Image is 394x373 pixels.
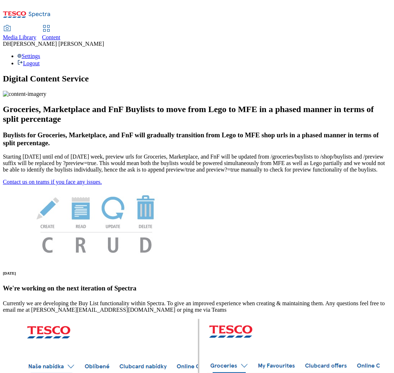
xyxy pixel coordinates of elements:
p: Currently we are developing the Buy List functionality within Spectra. To give an improved experi... [3,300,391,313]
a: Logout [17,60,40,66]
p: Starting [DATE] until end of [DATE] week, preview urls for Groceries, Marketplace, and FnF will b... [3,154,391,173]
span: Media Library [3,34,36,40]
a: Content [42,26,60,41]
span: DH [3,41,11,47]
h3: Buylists for Groceries, Marketplace, and FnF will gradually transition from Lego to MFE shop urls... [3,131,391,147]
a: Media Library [3,26,36,41]
a: Settings [17,53,40,59]
span: [PERSON_NAME] [PERSON_NAME] [11,41,104,47]
a: Contact us on teams if you face any issues. [3,179,102,185]
img: News Image [3,185,190,261]
img: content-imagery [3,91,46,97]
h1: Digital Content Service [3,74,391,84]
h6: [DATE] [3,271,391,275]
h2: Groceries, Marketplace and FnF Buylists to move from Lego to MFE in a phased manner in terms of s... [3,105,391,124]
h3: We're working on the next iteration of Spectra [3,284,391,292]
span: Content [42,34,60,40]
